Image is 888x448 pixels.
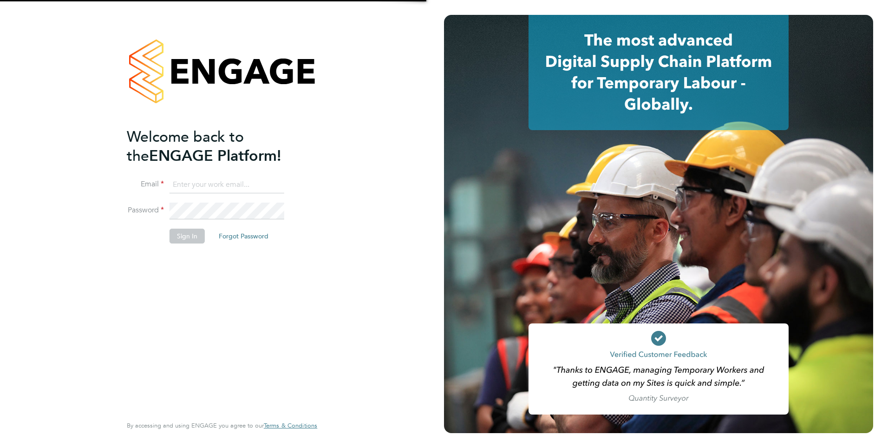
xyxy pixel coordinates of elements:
label: Email [127,179,164,189]
h2: ENGAGE Platform! [127,127,308,165]
label: Password [127,205,164,215]
button: Sign In [170,229,205,244]
input: Enter your work email... [170,177,284,193]
span: Welcome back to the [127,128,244,165]
span: By accessing and using ENGAGE you agree to our [127,422,317,429]
span: Terms & Conditions [264,422,317,429]
button: Forgot Password [211,229,276,244]
a: Terms & Conditions [264,422,317,429]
